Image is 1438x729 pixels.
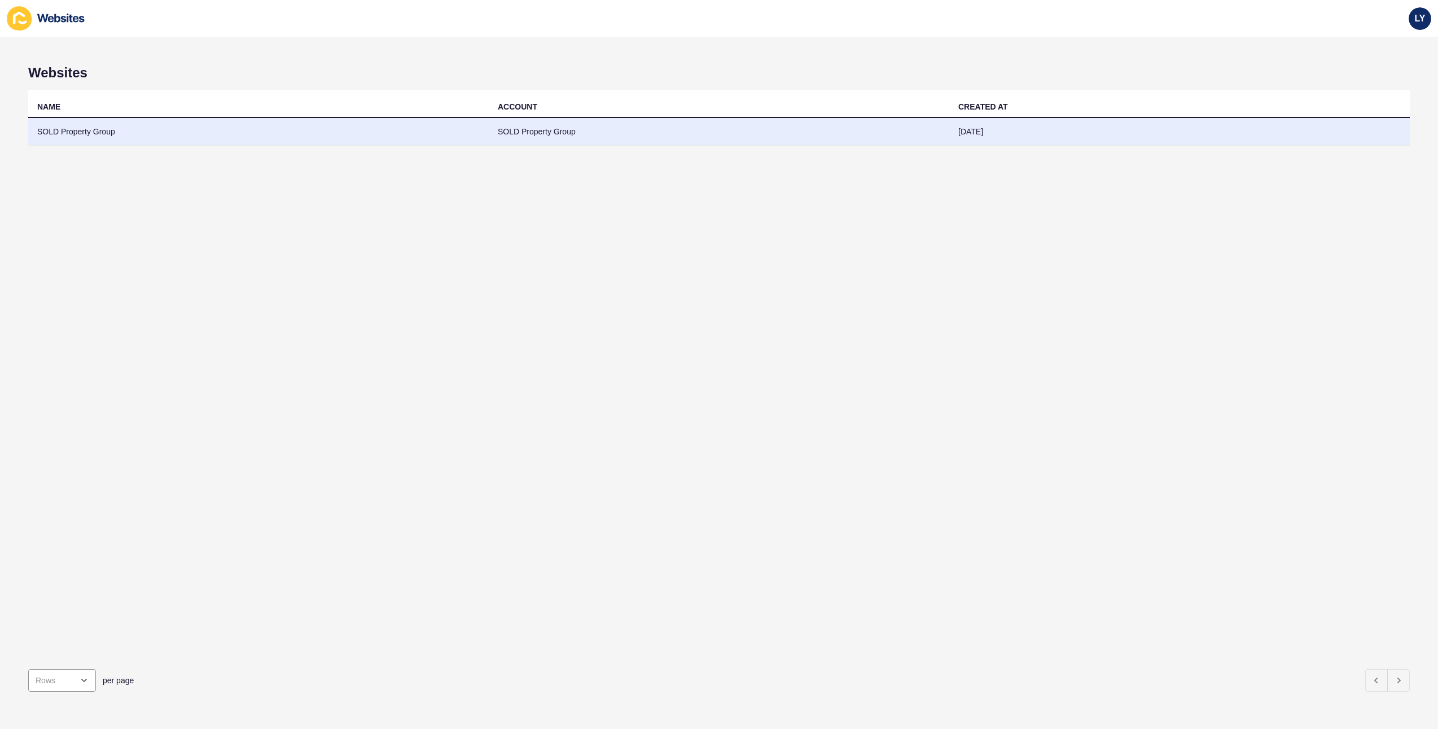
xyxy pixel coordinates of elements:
[1415,13,1426,24] span: LY
[498,101,537,112] div: ACCOUNT
[103,675,134,686] span: per page
[489,118,949,146] td: SOLD Property Group
[949,118,1410,146] td: [DATE]
[958,101,1008,112] div: CREATED AT
[37,101,60,112] div: NAME
[28,118,489,146] td: SOLD Property Group
[28,669,96,692] div: open menu
[28,65,1410,81] h1: Websites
